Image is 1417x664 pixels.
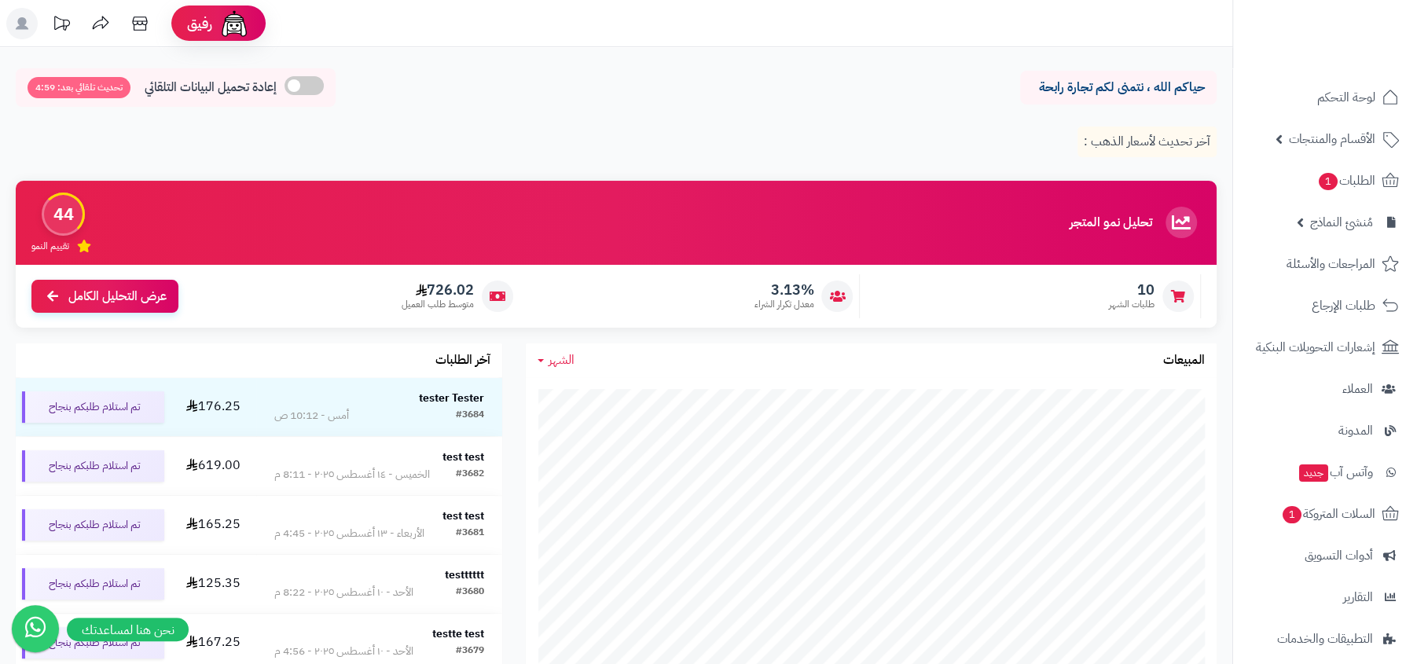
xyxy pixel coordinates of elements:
span: إشعارات التحويلات البنكية [1256,336,1375,358]
span: المراجعات والأسئلة [1287,253,1375,275]
span: متوسط طلب العميل [402,298,474,311]
a: الشهر [538,351,575,369]
strong: testte test [432,625,484,642]
div: تم استلام طلبكم بنجاح [22,627,164,658]
span: جديد [1299,464,1328,482]
span: طلبات الإرجاع [1312,295,1375,317]
a: تحديثات المنصة [42,8,81,43]
span: الشهر [549,350,575,369]
a: طلبات الإرجاع [1243,287,1408,325]
strong: test test [442,508,484,524]
span: رفيق [187,14,212,33]
h3: تحليل نمو المتجر [1070,216,1152,230]
div: تم استلام طلبكم بنجاح [22,450,164,482]
span: تقييم النمو [31,240,69,253]
h3: المبيعات [1163,354,1205,368]
img: ai-face.png [218,8,250,39]
span: أدوات التسويق [1305,545,1373,567]
span: طلبات الشهر [1109,298,1155,311]
div: أمس - 10:12 ص [274,408,349,424]
div: تم استلام طلبكم بنجاح [22,391,164,423]
h3: آخر الطلبات [435,354,490,368]
a: المدونة [1243,412,1408,449]
a: التطبيقات والخدمات [1243,620,1408,658]
span: تحديث تلقائي بعد: 4:59 [28,77,130,98]
a: السلات المتروكة1 [1243,495,1408,533]
span: لوحة التحكم [1317,86,1375,108]
div: #3684 [456,408,484,424]
div: الأحد - ١٠ أغسطس ٢٠٢٥ - 8:22 م [274,585,413,600]
span: 726.02 [402,281,474,299]
img: logo-2.png [1310,42,1402,75]
span: وآتس آب [1298,461,1373,483]
td: 176.25 [171,378,257,436]
span: 1 [1319,173,1338,190]
a: الطلبات1 [1243,162,1408,200]
div: #3679 [456,644,484,659]
span: 1 [1283,506,1301,523]
div: تم استلام طلبكم بنجاح [22,568,164,600]
span: مُنشئ النماذج [1310,211,1373,233]
p: حياكم الله ، نتمنى لكم تجارة رابحة [1032,79,1205,97]
a: عرض التحليل الكامل [31,280,178,314]
td: 165.25 [171,496,257,554]
span: التقارير [1343,586,1373,608]
a: إشعارات التحويلات البنكية [1243,328,1408,366]
span: معدل تكرار الشراء [754,298,813,311]
span: 3.13% [754,281,813,299]
div: الخميس - ١٤ أغسطس ٢٠٢٥ - 8:11 م [274,467,430,482]
span: 10 [1109,281,1155,299]
span: المدونة [1338,420,1373,442]
span: السلات المتروكة [1281,503,1375,525]
span: الطلبات [1317,170,1375,192]
p: آخر تحديث لأسعار الذهب : [1077,127,1217,157]
a: أدوات التسويق [1243,537,1408,574]
a: التقارير [1243,578,1408,616]
div: تم استلام طلبكم بنجاح [22,509,164,541]
span: العملاء [1342,378,1373,400]
a: وآتس آبجديد [1243,453,1408,491]
td: 125.35 [171,555,257,613]
div: الأحد - ١٠ أغسطس ٢٠٢٥ - 4:56 م [274,644,413,659]
strong: testttttt [445,567,484,583]
a: العملاء [1243,370,1408,408]
div: الأربعاء - ١٣ أغسطس ٢٠٢٥ - 4:45 م [274,526,424,541]
div: #3681 [456,526,484,541]
div: #3680 [456,585,484,600]
span: إعادة تحميل البيانات التلقائي [145,79,277,97]
a: لوحة التحكم [1243,79,1408,116]
a: المراجعات والأسئلة [1243,245,1408,283]
span: الأقسام والمنتجات [1289,128,1375,150]
strong: test test [442,449,484,465]
span: التطبيقات والخدمات [1277,628,1373,650]
div: #3682 [456,467,484,482]
span: عرض التحليل الكامل [68,288,167,306]
td: 619.00 [171,437,257,495]
strong: tester Tester [419,390,484,406]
